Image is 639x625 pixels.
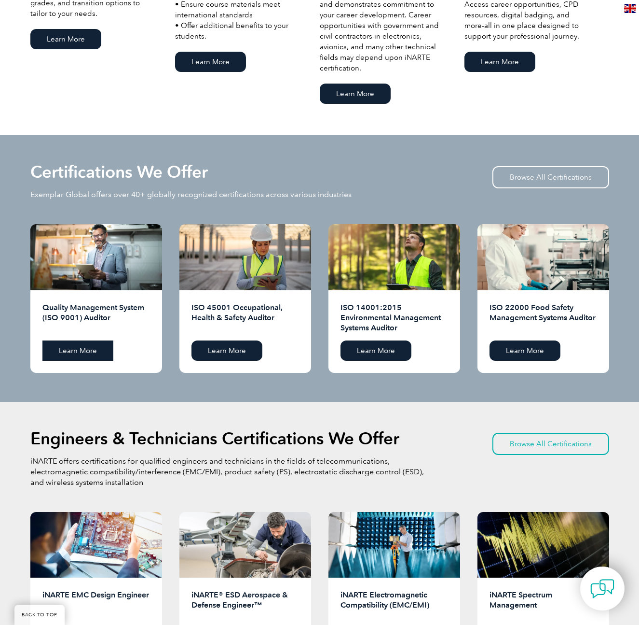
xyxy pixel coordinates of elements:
[191,341,262,361] a: Learn More
[340,341,411,361] a: Learn More
[42,590,150,621] h2: iNARTE EMC Design Engineer
[489,341,560,361] a: Learn More
[340,302,448,333] h2: ISO 14001:2015 Environmental Management Systems Auditor
[30,456,426,488] p: iNARTE offers certifications for qualified engineers and technicians in the fields of telecommuni...
[14,605,65,625] a: BACK TO TOP
[489,590,597,621] h2: iNARTE Spectrum Management
[42,341,113,361] a: Learn More
[489,302,597,333] h2: ISO 22000 Food Safety Management Systems Auditor
[492,166,609,188] a: Browse All Certifications
[175,52,246,72] a: Learn More
[590,577,614,601] img: contact-chat.png
[320,84,391,104] a: Learn More
[191,302,299,333] h2: ISO 45001 Occupational, Health & Safety Auditor
[624,4,636,13] img: en
[340,590,448,621] h2: iNARTE Electromagnetic Compatibility (EMC/EMI)
[30,431,399,446] h2: Engineers & Technicians Certifications We Offer
[191,590,299,621] h2: iNARTE® ESD Aerospace & Defense Engineer™
[30,29,101,49] a: Learn More
[42,302,150,333] h2: Quality Management System (ISO 9001) Auditor
[492,433,609,455] a: Browse All Certifications
[30,189,352,200] p: Exemplar Global offers over 40+ globally recognized certifications across various industries
[464,52,535,72] a: Learn More
[30,164,208,180] h2: Certifications We Offer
